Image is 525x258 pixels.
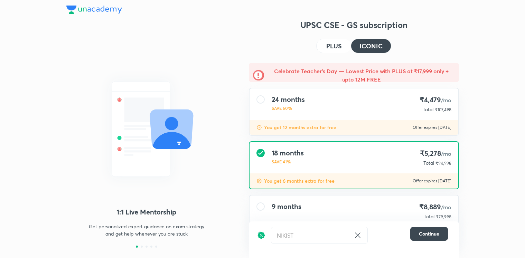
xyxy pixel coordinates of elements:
span: Continue [419,230,439,237]
span: ₹94,998 [435,161,451,166]
span: ₹79,998 [436,214,451,219]
input: Have a referral code? [271,227,351,243]
p: Total [423,106,433,113]
button: Continue [410,227,448,241]
h4: 1:1 Live Mentorship [66,207,227,217]
img: - [253,70,264,81]
h4: 9 months [272,202,301,211]
p: You get 12 months extra for free [264,124,336,131]
img: discount [257,227,265,243]
h4: 24 months [272,95,305,104]
p: Total [423,160,434,166]
h4: ICONIC [359,43,382,49]
p: SAVE 50% [272,105,305,111]
img: Company Logo [66,6,122,14]
span: ₹107,498 [435,107,451,112]
p: To be paid as a one-time payment [243,248,465,254]
button: ICONIC [351,39,391,53]
h4: PLUS [326,43,341,49]
p: Get personalized expert guidance on exam strategy and get help whenever you are stuck [86,223,207,237]
span: /mo [441,150,451,157]
p: Total [424,213,434,220]
h5: Celebrate Teacher’s Day — Lowest Price with PLUS at ₹17,999 only + upto 12M FREE [268,67,455,84]
h4: ₹8,889 [419,202,451,212]
h4: ₹5,278 [420,149,451,158]
img: LMP_066b47ebaa.svg [66,69,227,189]
button: PLUS [317,39,351,53]
span: /mo [441,203,451,211]
p: Offer expires [DATE] [413,178,451,184]
img: discount [256,178,262,184]
p: You get 6 months extra for free [264,178,335,184]
img: discount [256,125,262,130]
h4: 18 months [272,149,304,157]
span: /mo [441,96,451,104]
h4: ₹4,479 [420,95,451,105]
p: Offer expires [DATE] [413,125,451,130]
p: SAVE 41% [272,159,304,165]
h3: UPSC CSE - GS subscription [249,19,459,30]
